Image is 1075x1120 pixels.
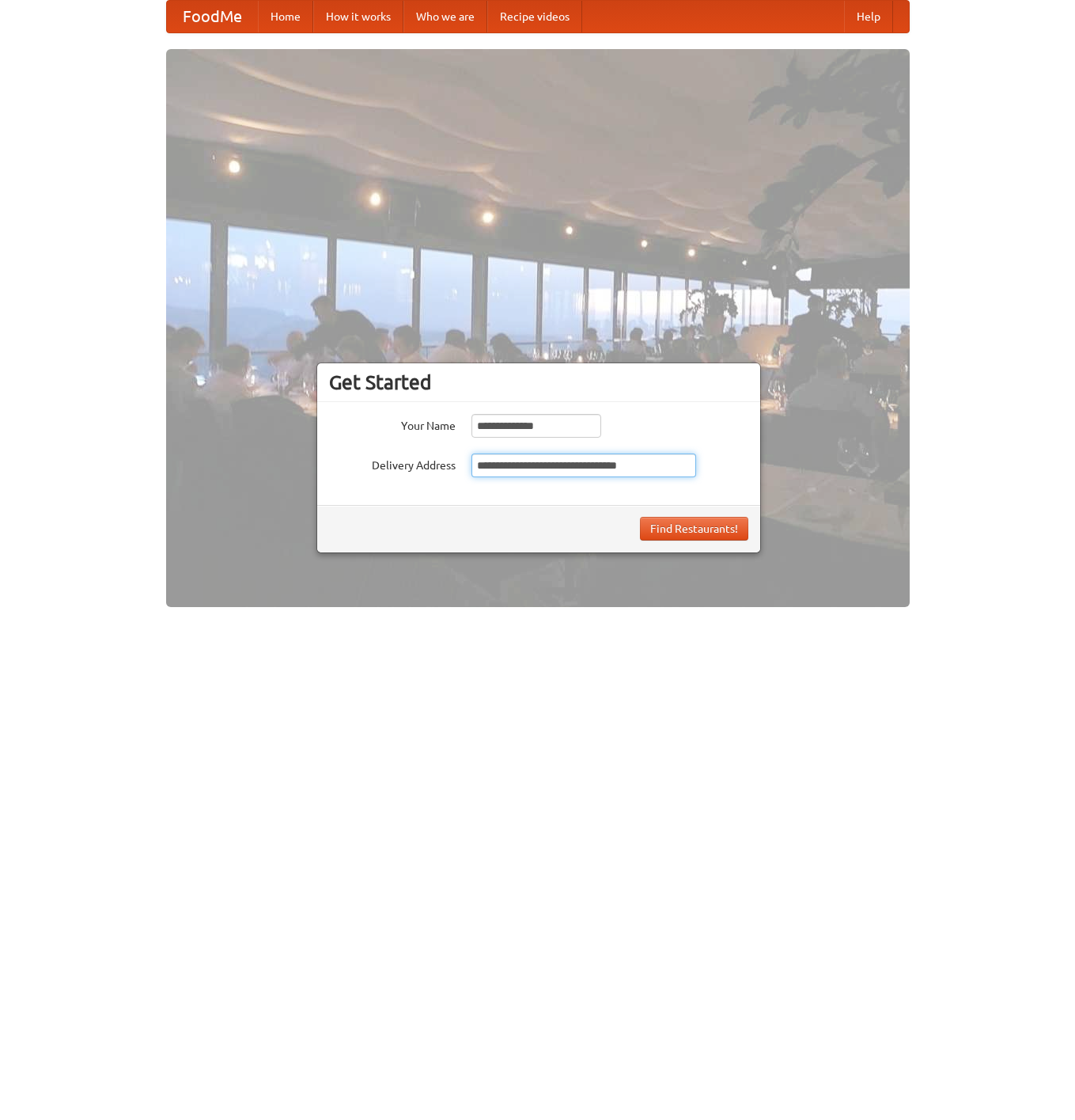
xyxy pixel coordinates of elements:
a: Recipe videos [487,1,582,32]
label: Delivery Address [329,454,456,473]
h3: Get Started [329,370,748,394]
a: Who we are [403,1,487,32]
a: Home [258,1,313,32]
a: FoodMe [167,1,258,32]
button: Find Restaurants! [640,517,748,541]
label: Your Name [329,414,456,434]
a: How it works [313,1,403,32]
a: Help [844,1,893,32]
